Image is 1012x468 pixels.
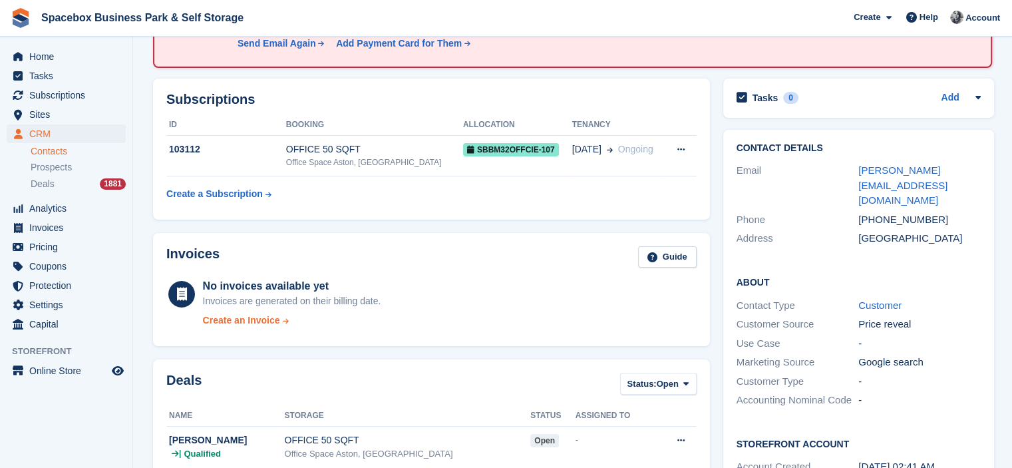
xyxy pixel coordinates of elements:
[31,161,72,174] span: Prospects
[858,317,981,332] div: Price reveal
[166,246,220,268] h2: Invoices
[858,164,947,206] a: [PERSON_NAME][EMAIL_ADDRESS][DOMAIN_NAME]
[858,355,981,370] div: Google search
[29,257,109,276] span: Coupons
[7,218,126,237] a: menu
[203,314,280,328] div: Create an Invoice
[737,231,859,246] div: Address
[29,238,109,256] span: Pricing
[7,86,126,105] a: menu
[7,361,126,380] a: menu
[737,355,859,370] div: Marketing Source
[169,433,285,447] div: [PERSON_NAME]
[737,163,859,208] div: Email
[238,37,316,51] div: Send Email Again
[36,7,249,29] a: Spacebox Business Park & Self Storage
[858,231,981,246] div: [GEOGRAPHIC_DATA]
[858,300,902,311] a: Customer
[29,199,109,218] span: Analytics
[737,317,859,332] div: Customer Source
[638,246,697,268] a: Guide
[737,298,859,314] div: Contact Type
[7,276,126,295] a: menu
[576,405,656,427] th: Assigned to
[7,238,126,256] a: menu
[783,92,798,104] div: 0
[285,447,531,461] div: Office Space Aston, [GEOGRAPHIC_DATA]
[12,345,132,358] span: Storefront
[920,11,938,24] span: Help
[31,160,126,174] a: Prospects
[572,115,665,136] th: Tenancy
[657,377,679,391] span: Open
[286,142,463,156] div: OFFICE 50 SQFT
[737,143,981,154] h2: Contact Details
[530,405,576,427] th: Status
[627,377,657,391] span: Status:
[29,86,109,105] span: Subscriptions
[31,145,126,158] a: Contacts
[737,437,981,450] h2: Storefront Account
[29,105,109,124] span: Sites
[7,67,126,85] a: menu
[336,37,462,51] div: Add Payment Card for Them
[203,278,381,294] div: No invoices available yet
[737,336,859,351] div: Use Case
[29,124,109,143] span: CRM
[7,199,126,218] a: menu
[184,447,221,461] span: Qualified
[166,142,286,156] div: 103112
[7,124,126,143] a: menu
[166,92,697,107] h2: Subscriptions
[179,447,181,461] span: |
[100,178,126,190] div: 1881
[950,11,963,24] img: SUDIPTA VIRMANI
[858,336,981,351] div: -
[941,91,959,106] a: Add
[166,187,263,201] div: Create a Subscription
[965,11,1000,25] span: Account
[576,433,656,447] div: -
[530,434,559,447] span: open
[618,144,653,154] span: Ongoing
[620,373,697,395] button: Status: Open
[29,218,109,237] span: Invoices
[11,8,31,28] img: stora-icon-8386f47178a22dfd0bd8f6a31ec36ba5ce8667c1dd55bd0f319d3a0aa187defe.svg
[572,142,601,156] span: [DATE]
[858,374,981,389] div: -
[29,296,109,314] span: Settings
[29,276,109,295] span: Protection
[737,374,859,389] div: Customer Type
[31,177,126,191] a: Deals 1881
[166,182,271,206] a: Create a Subscription
[203,314,381,328] a: Create an Invoice
[858,393,981,408] div: -
[166,115,286,136] th: ID
[31,178,55,190] span: Deals
[285,405,531,427] th: Storage
[854,11,880,24] span: Create
[166,405,285,427] th: Name
[753,92,778,104] h2: Tasks
[285,433,531,447] div: OFFICE 50 SQFT
[110,363,126,379] a: Preview store
[463,143,559,156] span: SBBM32OFFCIE-107
[737,275,981,288] h2: About
[463,115,572,136] th: Allocation
[286,115,463,136] th: Booking
[7,105,126,124] a: menu
[7,47,126,66] a: menu
[29,47,109,66] span: Home
[737,212,859,228] div: Phone
[7,296,126,314] a: menu
[166,373,202,397] h2: Deals
[29,361,109,380] span: Online Store
[331,37,472,51] a: Add Payment Card for Them
[29,67,109,85] span: Tasks
[29,315,109,334] span: Capital
[737,393,859,408] div: Accounting Nominal Code
[858,212,981,228] div: [PHONE_NUMBER]
[203,294,381,308] div: Invoices are generated on their billing date.
[286,156,463,168] div: Office Space Aston, [GEOGRAPHIC_DATA]
[7,315,126,334] a: menu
